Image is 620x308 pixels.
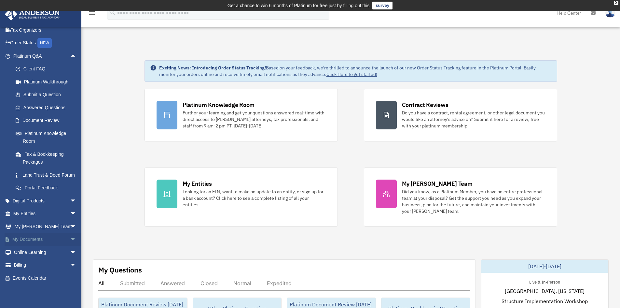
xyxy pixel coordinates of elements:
[505,287,585,295] span: [GEOGRAPHIC_DATA], [US_STATE]
[183,180,212,188] div: My Entities
[70,246,83,259] span: arrow_drop_down
[267,280,292,286] div: Expedited
[5,23,86,37] a: Tax Organizers
[9,75,86,88] a: Platinum Walkthrough
[9,63,86,76] a: Client FAQ
[614,1,618,5] div: close
[98,280,104,286] div: All
[9,169,86,182] a: Land Trust & Deed Forum
[120,280,145,286] div: Submitted
[200,280,218,286] div: Closed
[9,182,86,195] a: Portal Feedback
[5,207,86,220] a: My Entitiesarrow_drop_down
[183,110,326,129] div: Further your learning and get your questions answered real-time with direct access to [PERSON_NAM...
[159,65,266,71] strong: Exciting News: Introducing Order Status Tracking!
[402,180,473,188] div: My [PERSON_NAME] Team
[9,88,86,101] a: Submit a Question
[5,194,86,207] a: Digital Productsarrow_drop_down
[5,50,86,63] a: Platinum Q&Aarrow_drop_up
[5,37,86,50] a: Order StatusNEW
[183,188,326,208] div: Looking for an EIN, want to make an update to an entity, or sign up for a bank account? Click her...
[9,101,86,114] a: Answered Questions
[88,11,96,17] a: menu
[481,260,608,273] div: [DATE]-[DATE]
[233,280,251,286] div: Normal
[5,233,86,246] a: My Documentsarrow_drop_down
[145,168,338,227] a: My Entities Looking for an EIN, want to make an update to an entity, or sign up for a bank accoun...
[70,233,83,246] span: arrow_drop_down
[605,8,615,18] img: User Pic
[88,9,96,17] i: menu
[502,297,588,305] span: Structure Implementation Workshop
[70,220,83,233] span: arrow_drop_down
[70,207,83,221] span: arrow_drop_down
[145,89,338,141] a: Platinum Knowledge Room Further your learning and get your questions answered real-time with dire...
[109,9,116,16] i: search
[160,280,185,286] div: Answered
[364,168,557,227] a: My [PERSON_NAME] Team Did you know, as a Platinum Member, you have an entire professional team at...
[524,278,565,285] div: Live & In-Person
[9,148,86,169] a: Tax & Bookkeeping Packages
[183,101,255,109] div: Platinum Knowledge Room
[227,2,370,9] div: Get a chance to win 6 months of Platinum for free just by filling out this
[326,71,377,77] a: Click Here to get started!
[3,8,62,21] img: Anderson Advisors Platinum Portal
[5,271,86,285] a: Events Calendar
[5,259,86,272] a: Billingarrow_drop_down
[402,101,448,109] div: Contract Reviews
[402,188,545,214] div: Did you know, as a Platinum Member, you have an entire professional team at your disposal? Get th...
[5,246,86,259] a: Online Learningarrow_drop_down
[364,89,557,141] a: Contract Reviews Do you have a contract, rental agreement, or other legal document you would like...
[70,50,83,63] span: arrow_drop_up
[70,194,83,208] span: arrow_drop_down
[159,65,552,78] div: Based on your feedback, we're thrilled to announce the launch of our new Order Status Tracking fe...
[37,38,52,48] div: NEW
[9,127,86,148] a: Platinum Knowledge Room
[9,114,86,127] a: Document Review
[70,259,83,272] span: arrow_drop_down
[402,110,545,129] div: Do you have a contract, rental agreement, or other legal document you would like an attorney's ad...
[98,265,142,275] div: My Questions
[5,220,86,233] a: My [PERSON_NAME] Teamarrow_drop_down
[372,2,393,9] a: survey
